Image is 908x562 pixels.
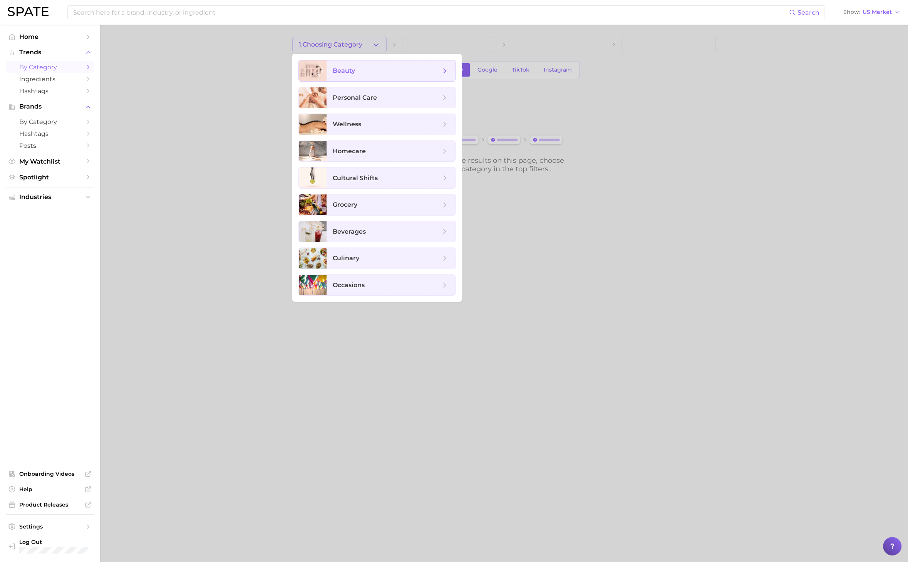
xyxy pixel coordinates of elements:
[6,536,94,556] a: Log out. Currently logged in with e-mail lerae.matz@unilever.com.
[292,54,462,302] ul: 1.Choosing Category
[19,501,81,508] span: Product Releases
[19,33,81,40] span: Home
[19,75,81,83] span: Ingredients
[6,156,94,167] a: My Watchlist
[333,254,359,262] span: culinary
[6,521,94,532] a: Settings
[19,142,81,149] span: Posts
[6,31,94,43] a: Home
[19,118,81,125] span: by Category
[333,201,357,208] span: grocery
[6,140,94,152] a: Posts
[843,10,860,14] span: Show
[6,61,94,73] a: by Category
[6,191,94,203] button: Industries
[19,486,81,493] span: Help
[19,64,81,71] span: by Category
[6,171,94,183] a: Spotlight
[19,130,81,137] span: Hashtags
[797,9,819,16] span: Search
[333,120,361,128] span: wellness
[72,6,789,19] input: Search here for a brand, industry, or ingredient
[19,103,81,110] span: Brands
[6,85,94,97] a: Hashtags
[6,128,94,140] a: Hashtags
[333,94,377,101] span: personal care
[19,174,81,181] span: Spotlight
[6,483,94,495] a: Help
[19,470,81,477] span: Onboarding Videos
[6,101,94,112] button: Brands
[19,158,81,165] span: My Watchlist
[19,194,81,201] span: Industries
[333,228,366,235] span: beverages
[841,7,902,17] button: ShowUS Market
[19,539,88,545] span: Log Out
[6,116,94,128] a: by Category
[333,147,366,155] span: homecare
[19,49,81,56] span: Trends
[333,67,355,74] span: beauty
[6,499,94,510] a: Product Releases
[6,47,94,58] button: Trends
[863,10,892,14] span: US Market
[19,87,81,95] span: Hashtags
[8,7,49,16] img: SPATE
[6,468,94,480] a: Onboarding Videos
[333,174,378,182] span: cultural shifts
[6,73,94,85] a: Ingredients
[333,281,365,289] span: occasions
[19,523,81,530] span: Settings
